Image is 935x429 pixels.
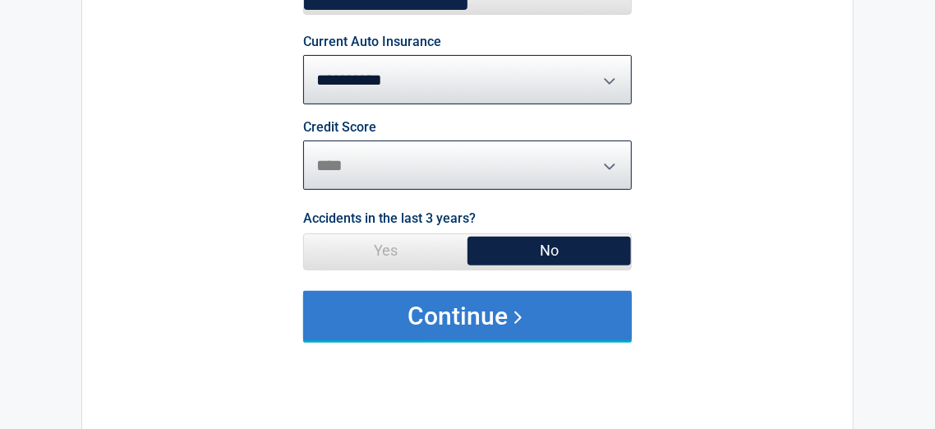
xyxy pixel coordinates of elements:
[303,207,476,229] label: Accidents in the last 3 years?
[303,35,441,48] label: Current Auto Insurance
[467,234,631,267] span: No
[304,234,467,267] span: Yes
[303,291,632,340] button: Continue
[303,121,376,134] label: Credit Score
